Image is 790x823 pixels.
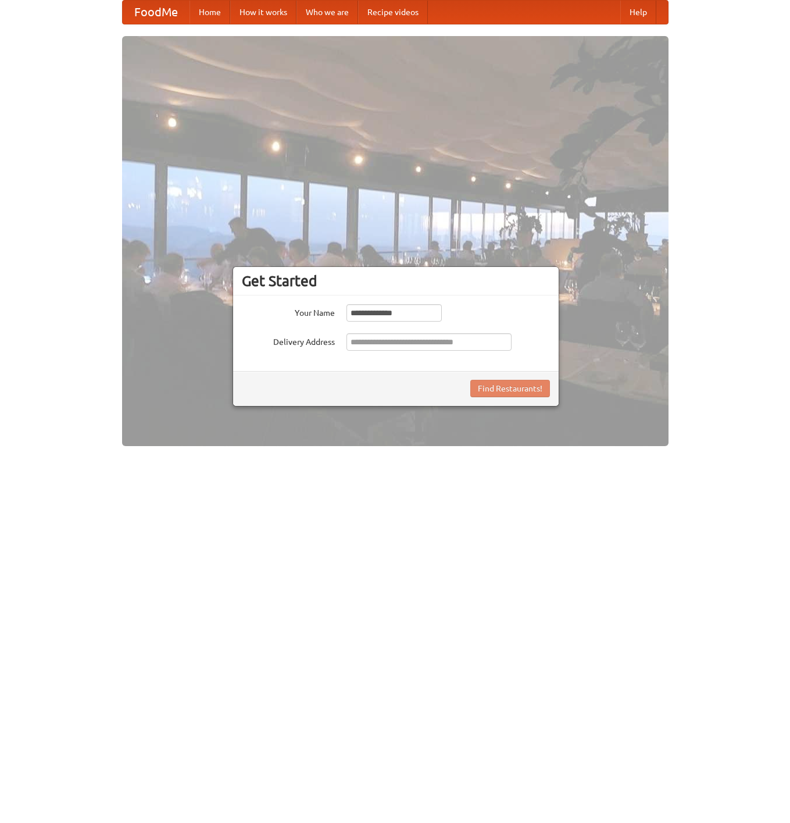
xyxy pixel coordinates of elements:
[230,1,296,24] a: How it works
[190,1,230,24] a: Home
[296,1,358,24] a: Who we are
[620,1,656,24] a: Help
[470,380,550,397] button: Find Restaurants!
[123,1,190,24] a: FoodMe
[242,272,550,290] h3: Get Started
[242,333,335,348] label: Delivery Address
[358,1,428,24] a: Recipe videos
[242,304,335,319] label: Your Name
